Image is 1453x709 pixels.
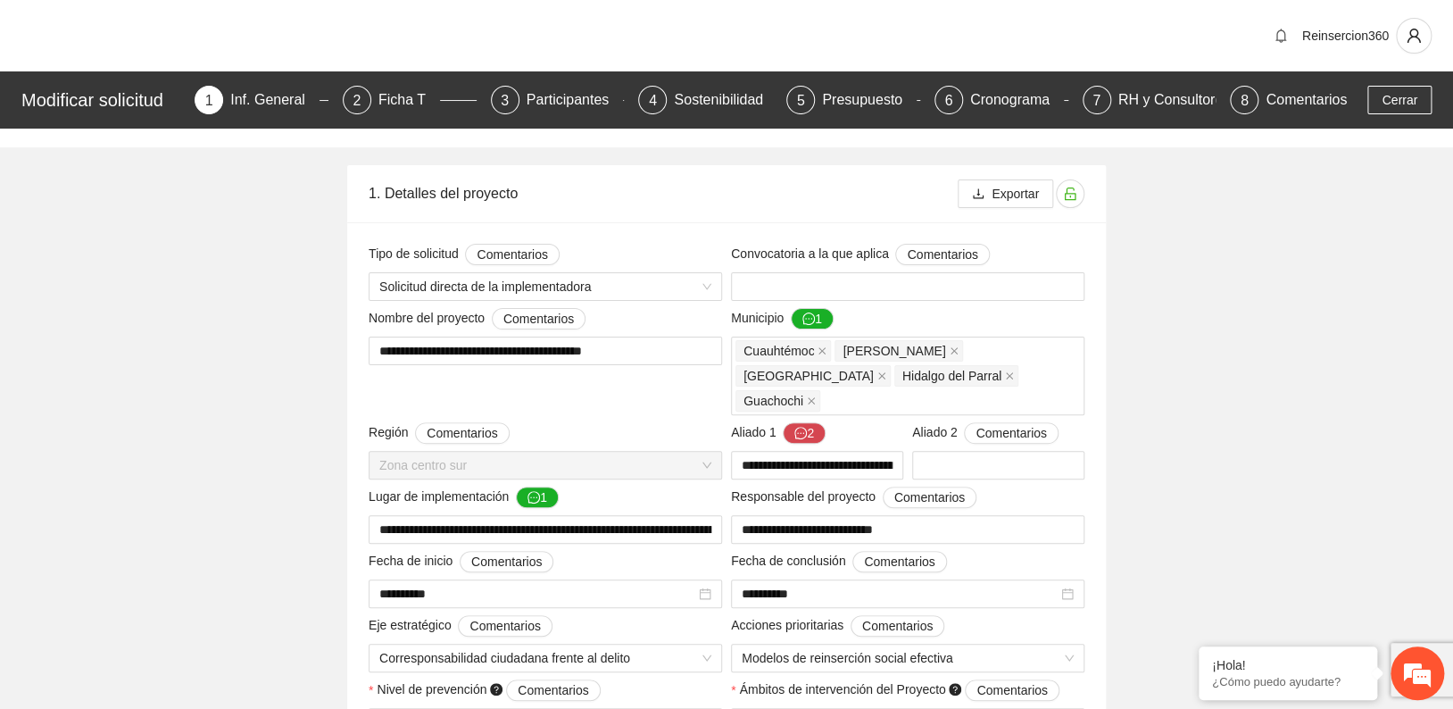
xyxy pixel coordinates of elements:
div: Minimizar ventana de chat en vivo [293,9,336,52]
span: 3 [501,93,509,108]
button: Tipo de solicitud [465,244,559,265]
textarea: Escriba su mensaje y pulse “Intro” [9,488,340,550]
span: Comentarios [976,680,1047,700]
div: 1Inf. General [195,86,328,114]
div: 7RH y Consultores [1083,86,1216,114]
button: bell [1266,21,1295,50]
span: Aliado 2 [912,422,1059,444]
div: Chatee con nosotros ahora [93,91,300,114]
button: Convocatoria a la que aplica [895,244,989,265]
span: Comentarios [477,245,547,264]
button: unlock [1056,179,1084,208]
div: 5Presupuesto [786,86,920,114]
span: Eje estratégico [369,615,552,637]
span: Lugar de implementación [369,487,559,508]
button: Cerrar [1367,86,1432,114]
span: Guachochi [735,390,820,412]
button: Aliado 1 [783,422,826,444]
button: Región [415,422,509,444]
button: Fecha de conclusión [852,551,946,572]
button: Fecha de inicio [460,551,553,572]
span: Tipo de solicitud [369,244,560,265]
div: Comentarios [1266,86,1347,114]
span: Comentarios [862,616,933,636]
button: Ámbitos de intervención del Proyecto question-circle [965,680,1059,701]
span: Modelos de reinserción social efectiva [742,645,1074,671]
p: ¿Cómo puedo ayudarte? [1212,675,1364,688]
div: RH y Consultores [1118,86,1244,114]
button: Aliado 2 [964,422,1058,444]
span: Aquiles Serdán [834,340,962,362]
span: question-circle [949,683,961,696]
div: 6Cronograma [934,86,1068,114]
span: Comentarios [427,423,497,443]
span: Comentarios [518,680,588,700]
span: close [818,346,826,355]
span: Cerrar [1382,90,1417,110]
span: 1 [205,93,213,108]
div: Cronograma [970,86,1064,114]
span: Región [369,422,510,444]
span: Fecha de conclusión [731,551,947,572]
button: Municipio [791,308,834,329]
span: 7 [1092,93,1100,108]
span: Chihuahua [735,365,891,387]
button: Nombre del proyecto [492,308,585,329]
div: 2Ficha T [343,86,477,114]
span: 6 [944,93,952,108]
div: 4Sostenibilidad [638,86,772,114]
span: close [950,346,959,355]
div: Sostenibilidad [674,86,777,114]
span: [PERSON_NAME] [843,341,945,361]
span: Comentarios [894,488,965,507]
span: Ámbitos de intervención del Proyecto [739,680,1059,701]
span: close [807,396,816,405]
span: Comentarios [864,552,934,571]
button: Lugar de implementación [516,487,559,508]
span: close [1005,371,1014,380]
div: Ficha T [378,86,440,114]
span: message [802,313,815,327]
span: Exportar [992,184,1039,204]
span: user [1397,28,1431,44]
span: unlock [1057,187,1084,201]
div: 8Comentarios [1230,86,1347,114]
div: Participantes [527,86,624,114]
span: Acciones prioritarias [731,615,944,637]
span: Responsable del proyecto [731,487,976,508]
span: close [877,371,886,380]
span: Cuauhtémoc [735,340,831,362]
span: 5 [797,93,805,108]
span: Estamos en línea. [104,238,246,419]
span: Convocatoria a la que aplica [731,244,990,265]
div: ¡Hola! [1212,658,1364,672]
button: Acciones prioritarias [851,615,944,637]
button: user [1396,18,1432,54]
span: 8 [1241,93,1249,108]
div: 3Participantes [491,86,625,114]
span: Comentarios [503,309,574,329]
button: Nivel de prevención question-circle [506,680,600,701]
span: 2 [353,93,361,108]
span: Comentarios [471,552,542,571]
span: Zona centro sur [379,452,711,479]
span: Aliado 1 [731,422,826,444]
span: question-circle [490,683,502,696]
span: download [972,188,984,202]
span: [GEOGRAPHIC_DATA] [743,366,874,386]
span: Hidalgo del Parral [894,365,1018,387]
div: Modificar solicitud [21,86,184,114]
span: Fecha de inicio [369,551,553,572]
span: Hidalgo del Parral [902,366,1001,386]
span: Municipio [731,308,834,329]
span: Reinsercion360 [1302,29,1389,43]
button: Eje estratégico [458,615,552,637]
span: Comentarios [469,616,540,636]
span: Corresponsabilidad ciudadana frente al delito [379,645,711,671]
span: 4 [649,93,657,108]
span: Cuauhtémoc [743,341,814,361]
span: Nivel de prevención [377,680,600,701]
div: 1. Detalles del proyecto [369,168,958,219]
span: Guachochi [743,391,803,411]
span: Comentarios [976,423,1046,443]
